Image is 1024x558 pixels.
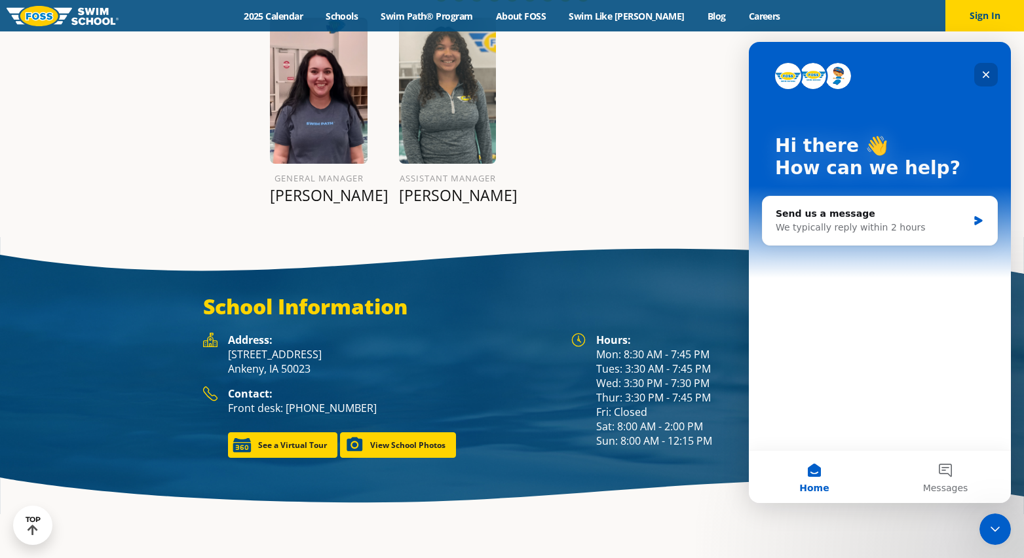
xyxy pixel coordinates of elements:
img: Foss Location Address [203,333,218,347]
a: Careers [737,10,791,22]
div: Mon: 8:30 AM - 7:45 PM Tues: 3:30 AM - 7:45 PM Wed: 3:30 PM - 7:30 PM Thur: 3:30 PM - 7:45 PM Fri... [596,333,822,448]
img: Foss Location Hours [571,333,586,347]
p: [STREET_ADDRESS] Ankeny, IA 50023 [228,347,558,376]
p: Front desk: [PHONE_NUMBER] [228,401,558,415]
img: FOSS Swim School Logo [7,6,119,26]
a: 2025 Calendar [233,10,314,22]
strong: Hours: [596,333,631,347]
a: Blog [696,10,737,22]
h3: School Information [203,293,822,320]
strong: Contact: [228,386,273,401]
h6: General Manager [270,170,368,186]
h6: assistant manager [399,170,497,186]
p: [PERSON_NAME] [399,186,497,204]
strong: Address: [228,333,273,347]
img: Ellie-Meyers.png [270,18,368,164]
iframe: Intercom live chat [749,42,1011,503]
img: Jasmine-Brewton.png [399,18,497,164]
a: Swim Like [PERSON_NAME] [558,10,696,22]
a: About FOSS [484,10,558,22]
a: Schools [314,10,370,22]
a: View School Photos [340,432,456,458]
img: Foss Location Contact [203,386,218,401]
p: [PERSON_NAME] [270,186,368,204]
iframe: Intercom live chat [979,513,1011,545]
div: TOP [26,515,41,536]
a: See a Virtual Tour [228,432,337,458]
a: Swim Path® Program [370,10,484,22]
